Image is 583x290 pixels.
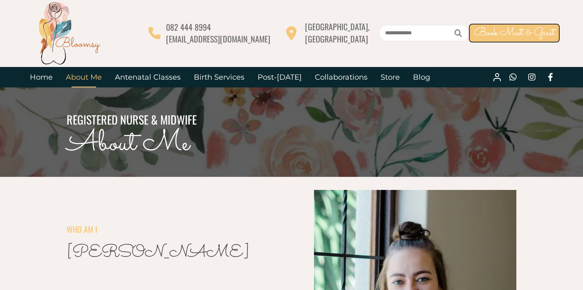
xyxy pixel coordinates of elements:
[308,67,374,87] a: Collaborations
[374,67,406,87] a: Store
[166,21,211,33] span: 082 444 8994
[406,67,437,87] a: Blog
[59,67,108,87] a: About Me
[187,67,251,87] a: Birth Services
[251,67,308,87] a: Post-[DATE]
[474,25,555,41] span: Book Meet & Greet
[305,33,368,45] span: [GEOGRAPHIC_DATA]
[166,33,270,45] span: [EMAIL_ADDRESS][DOMAIN_NAME]
[67,123,189,165] span: About Me
[23,67,59,87] a: Home
[67,223,97,235] span: WHO AM I
[305,20,370,33] span: [GEOGRAPHIC_DATA],
[108,67,187,87] a: Antenatal Classes
[469,24,560,42] a: Book Meet & Greet
[67,111,197,128] span: REGISTERED NURSE & MIDWIFE
[36,0,102,66] img: Bloomsy
[67,241,249,265] span: [PERSON_NAME]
